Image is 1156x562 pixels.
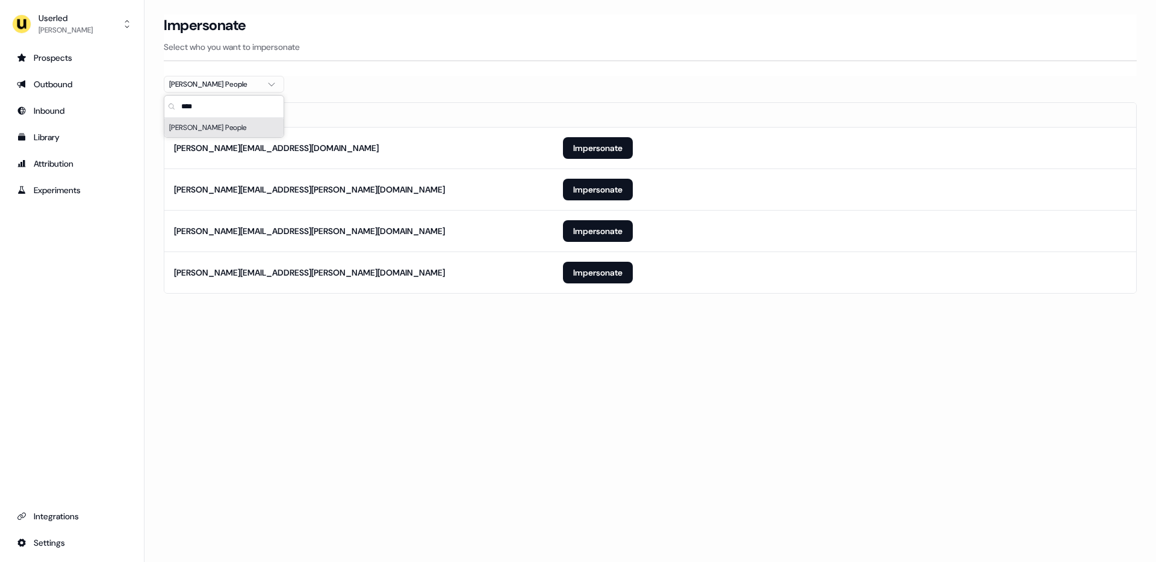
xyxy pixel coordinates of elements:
[174,267,445,279] div: [PERSON_NAME][EMAIL_ADDRESS][PERSON_NAME][DOMAIN_NAME]
[174,142,379,154] div: [PERSON_NAME][EMAIL_ADDRESS][DOMAIN_NAME]
[10,154,134,173] a: Go to attribution
[17,105,127,117] div: Inbound
[563,179,633,200] button: Impersonate
[164,118,284,137] div: [PERSON_NAME] People
[164,103,553,127] th: Email
[10,75,134,94] a: Go to outbound experience
[17,184,127,196] div: Experiments
[10,101,134,120] a: Go to Inbound
[563,220,633,242] button: Impersonate
[174,225,445,237] div: [PERSON_NAME][EMAIL_ADDRESS][PERSON_NAME][DOMAIN_NAME]
[17,131,127,143] div: Library
[10,507,134,526] a: Go to integrations
[10,181,134,200] a: Go to experiments
[563,137,633,159] button: Impersonate
[17,78,127,90] div: Outbound
[563,262,633,283] button: Impersonate
[164,118,284,137] div: Suggestions
[39,12,93,24] div: Userled
[169,78,259,90] div: [PERSON_NAME] People
[39,24,93,36] div: [PERSON_NAME]
[174,184,445,196] div: [PERSON_NAME][EMAIL_ADDRESS][PERSON_NAME][DOMAIN_NAME]
[164,16,246,34] h3: Impersonate
[17,537,127,549] div: Settings
[164,76,284,93] button: [PERSON_NAME] People
[164,41,1137,53] p: Select who you want to impersonate
[10,10,134,39] button: Userled[PERSON_NAME]
[17,158,127,170] div: Attribution
[17,52,127,64] div: Prospects
[10,48,134,67] a: Go to prospects
[17,510,127,522] div: Integrations
[10,128,134,147] a: Go to templates
[10,533,134,552] a: Go to integrations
